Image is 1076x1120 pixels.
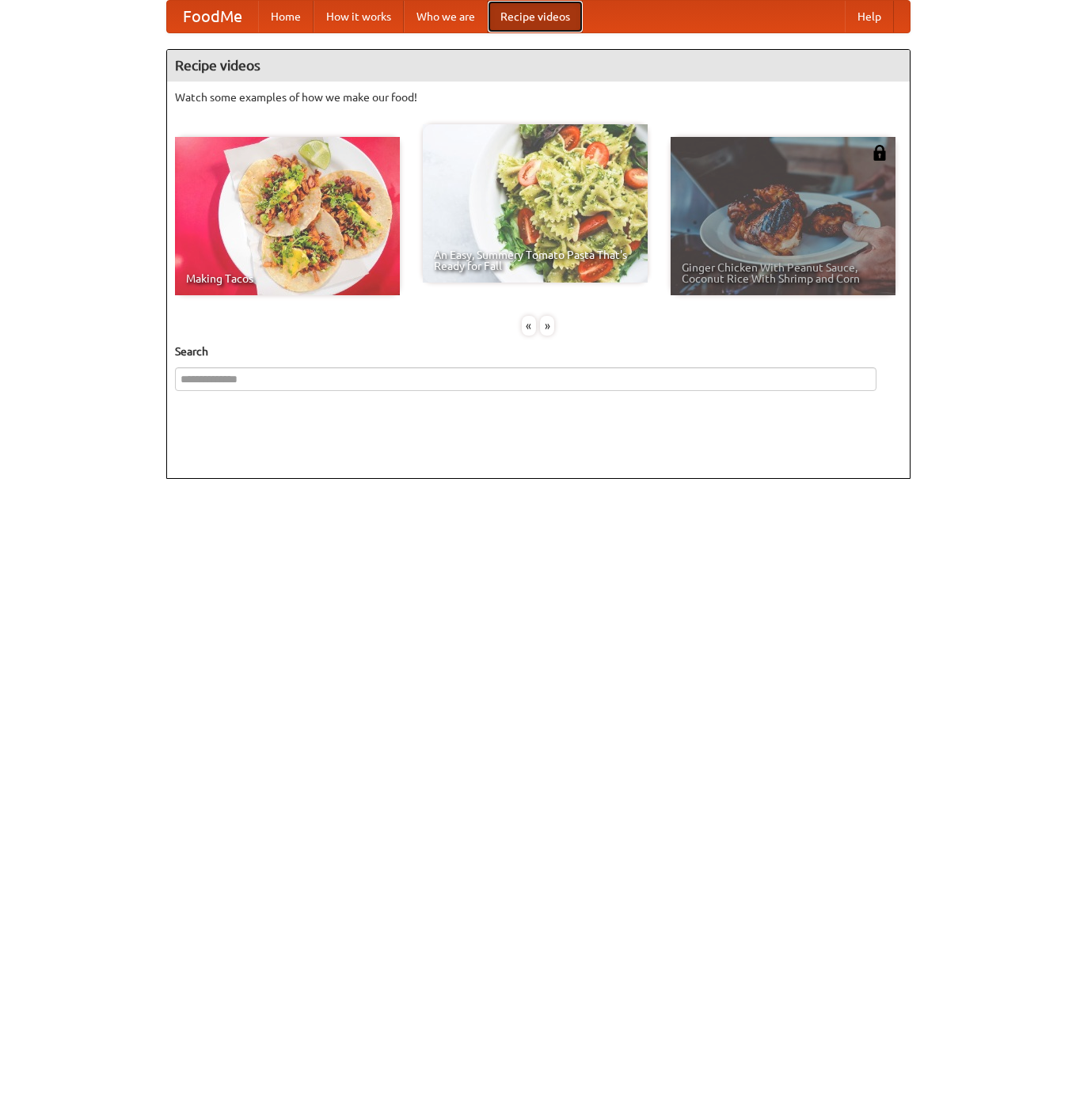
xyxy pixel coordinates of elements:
a: Making Tacos [175,137,400,295]
h4: Recipe videos [167,50,910,82]
a: How it works [314,1,404,32]
a: An Easy, Summery Tomato Pasta That's Ready for Fall [423,124,648,283]
span: An Easy, Summery Tomato Pasta That's Ready for Fall [434,249,637,271]
a: Home [258,1,314,32]
div: » [540,316,554,336]
h5: Search [175,344,902,359]
a: FoodMe [167,1,258,32]
a: Recipe videos [488,1,583,32]
a: Help [845,1,894,32]
img: 483408.png [872,145,888,161]
a: Who we are [404,1,488,32]
div: « [522,316,536,336]
span: Making Tacos [186,273,389,284]
p: Watch some examples of how we make our food! [175,89,902,105]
